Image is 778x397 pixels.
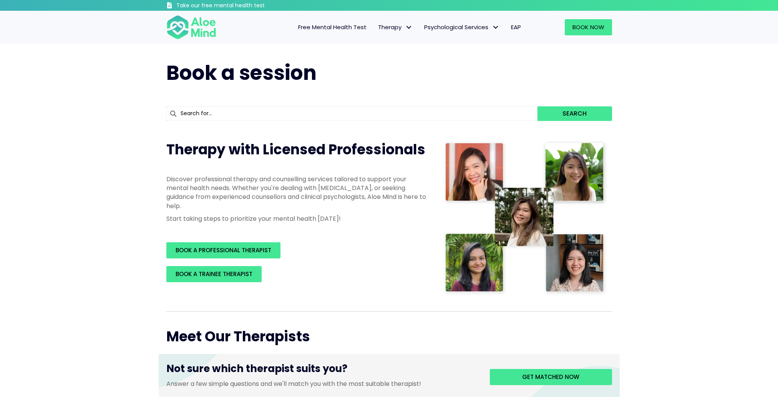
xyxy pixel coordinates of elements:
[565,19,612,35] a: Book Now
[511,23,521,31] span: EAP
[166,242,280,258] a: BOOK A PROFESSIONAL THERAPIST
[490,22,501,33] span: Psychological Services: submenu
[166,2,306,11] a: Take our free mental health test
[572,23,604,31] span: Book Now
[292,19,372,35] a: Free Mental Health Test
[166,327,310,346] span: Meet Our Therapists
[166,214,428,223] p: Start taking steps to prioritize your mental health [DATE]!
[166,266,262,282] a: BOOK A TRAINEE THERAPIST
[505,19,527,35] a: EAP
[418,19,505,35] a: Psychological ServicesPsychological Services: submenu
[226,19,527,35] nav: Menu
[298,23,367,31] span: Free Mental Health Test
[490,369,612,385] a: Get matched now
[443,140,607,296] img: Therapist collage
[424,23,499,31] span: Psychological Services
[176,270,252,278] span: BOOK A TRAINEE THERAPIST
[166,59,317,87] span: Book a session
[522,373,579,381] span: Get matched now
[378,23,413,31] span: Therapy
[537,106,612,121] button: Search
[166,15,216,40] img: Aloe mind Logo
[166,106,538,121] input: Search for...
[166,175,428,210] p: Discover professional therapy and counselling services tailored to support your mental health nee...
[166,379,478,388] p: Answer a few simple questions and we'll match you with the most suitable therapist!
[176,246,271,254] span: BOOK A PROFESSIONAL THERAPIST
[403,22,415,33] span: Therapy: submenu
[176,2,306,10] h3: Take our free mental health test
[166,362,478,379] h3: Not sure which therapist suits you?
[166,140,425,159] span: Therapy with Licensed Professionals
[372,19,418,35] a: TherapyTherapy: submenu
